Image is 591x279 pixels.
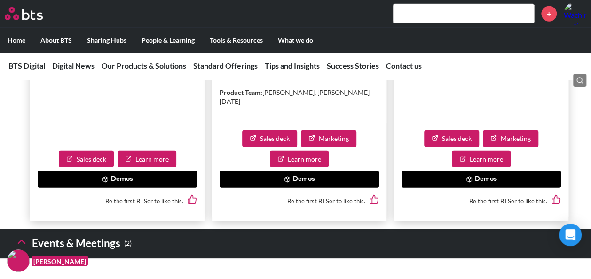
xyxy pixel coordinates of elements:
[202,28,270,53] label: Tools & Resources
[541,6,557,22] a: +
[38,188,197,214] div: Be the first BTSer to like this.
[52,61,95,70] a: Digital News
[124,237,132,250] small: ( 2 )
[270,28,321,53] label: What we do
[220,188,379,214] div: Be the first BTSer to like this.
[193,61,258,70] a: Standard Offerings
[270,151,329,168] a: Learn more
[59,151,114,168] a: Sales deck
[402,188,561,214] div: Be the first BTSer to like this.
[265,61,320,70] a: Tips and Insights
[483,130,538,147] a: Marketing
[220,88,262,96] strong: Product Team:
[242,130,297,147] a: Sales deck
[5,7,60,20] a: Go home
[5,7,43,20] img: BTS Logo
[301,130,356,147] a: Marketing
[15,233,132,254] h3: Events & Meetings
[134,28,202,53] label: People & Learning
[33,28,79,53] label: About BTS
[559,224,582,246] div: Open Intercom Messenger
[452,151,511,168] a: Learn more
[102,61,186,70] a: Our Products & Solutions
[8,61,45,70] a: BTS Digital
[7,249,30,272] img: F
[386,61,422,70] a: Contact us
[32,256,88,266] figcaption: [PERSON_NAME]
[564,2,586,25] img: Wachirawit Chaiso
[402,171,561,188] button: Demos
[564,2,586,25] a: Profile
[220,171,379,188] button: Demos
[38,171,197,188] button: Demos
[79,28,134,53] label: Sharing Hubs
[118,151,176,168] a: Learn more
[220,88,379,106] p: [PERSON_NAME], [PERSON_NAME][DATE]
[424,130,479,147] a: Sales deck
[327,61,379,70] a: Success Stories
